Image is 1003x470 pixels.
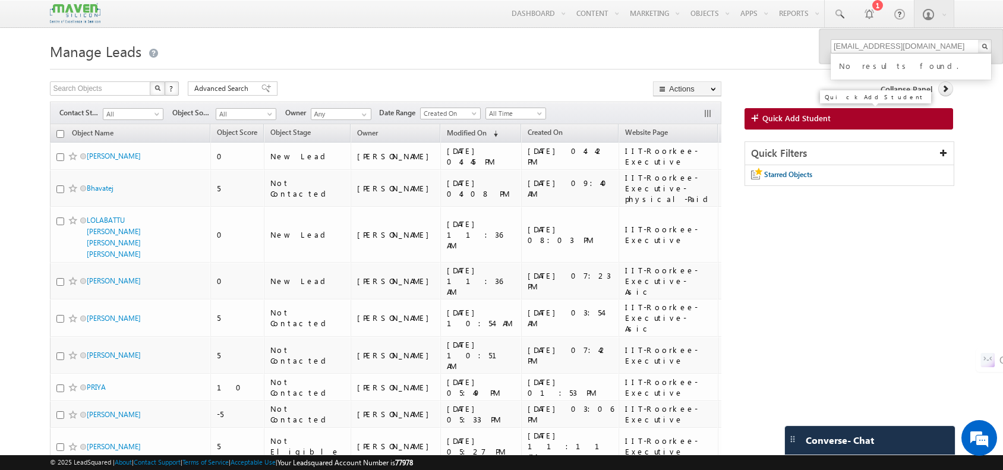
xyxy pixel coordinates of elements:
div: [DATE] 07:42 PM [528,345,614,366]
a: Terms of Service [182,458,229,466]
div: [PERSON_NAME] [357,350,435,361]
a: Acceptable Use [231,458,276,466]
div: Not Contacted [270,377,345,398]
a: All [216,108,276,120]
a: Quick Add Student [745,108,953,130]
a: Object Score [211,126,263,141]
div: [DATE] 11:36 AM [447,219,516,251]
div: Not Contacted [270,178,345,199]
div: Quick Filters [745,142,954,165]
div: IIT-Roorkee-Executive [625,403,712,425]
div: [PERSON_NAME] [357,276,435,286]
a: Program Name [718,126,778,141]
span: Object Source [172,108,216,118]
div: IIT-Roorkee-Executive [625,345,712,366]
div: 5 [217,350,258,361]
div: [DATE] 05:33 PM [447,403,516,425]
span: All [216,109,273,119]
a: [PERSON_NAME] [87,410,141,419]
a: About [115,458,132,466]
div: Quick Add Student [825,94,926,100]
div: [DATE] 04:08 PM [447,178,516,199]
span: Collapse Panel [881,84,932,94]
a: [PERSON_NAME] [87,351,141,359]
div: [DATE] 05:27 PM [447,436,516,457]
div: No results found. [837,57,996,72]
img: Search [154,85,160,91]
div: 0 [217,151,258,162]
button: Actions [653,81,721,96]
div: 5 [217,313,258,323]
div: [DATE] 01:53 PM [528,377,614,398]
a: All [103,108,163,120]
div: Not Contacted [270,307,345,329]
a: [PERSON_NAME] [87,276,141,285]
div: New Lead [270,229,345,240]
div: [DATE] 03:54 AM [528,307,614,329]
a: Created On [420,108,481,119]
img: carter-drag [788,434,797,444]
div: IIT-Roorkee-Executive-Asic [625,302,712,334]
div: [DATE] 10:54 AM [447,307,516,329]
div: 0 [217,229,258,240]
span: All [103,109,160,119]
img: Custom Logo [50,3,100,24]
a: Website Page [619,126,674,141]
span: Your Leadsquared Account Number is [277,458,413,467]
div: [DATE] 11:36 AM [447,265,516,297]
a: Modified On (sorted descending) [441,126,504,141]
span: Object Score [217,128,257,137]
div: 10 [217,382,258,393]
span: Converse - Chat [806,435,874,446]
a: Object Name [66,127,119,142]
span: Created On [528,128,563,137]
button: ? [165,81,179,96]
div: IIT-Roorkee-Executive [625,146,712,167]
div: New Lead [270,276,345,286]
span: All Time [486,108,542,119]
span: Quick Add Student [762,113,831,124]
span: ? [169,83,175,93]
a: Contact Support [134,458,181,466]
span: Date Range [379,108,420,118]
span: 77978 [395,458,413,467]
span: Modified On [447,128,487,137]
div: [PERSON_NAME] [357,183,435,194]
div: Not Eligible [270,436,345,457]
div: 5 [217,183,258,194]
a: Created On [522,126,569,141]
div: [PERSON_NAME] [357,229,435,240]
div: [PERSON_NAME] [357,313,435,323]
a: [PERSON_NAME] [87,314,141,323]
div: Not Contacted [270,345,345,366]
a: [PERSON_NAME] [87,442,141,451]
div: New Lead [270,151,345,162]
div: -5 [217,409,258,419]
a: LOLABATTU [PERSON_NAME] [PERSON_NAME] [PERSON_NAME] [87,216,141,258]
input: Type to Search [311,108,371,120]
span: Website Page [625,128,668,137]
a: PRIYA [87,383,106,392]
span: Starred Objects [764,170,812,179]
div: IIT-Roorkee-Executive [625,377,712,398]
span: Manage Leads [50,42,141,61]
div: [DATE] 09:40 AM [528,178,614,199]
div: IIT-Roorkee-Executive [625,224,712,245]
input: Search Objects [831,39,992,53]
span: Object Stage [270,128,311,137]
span: Created On [421,108,477,119]
div: [DATE] 10:51 AM [447,339,516,371]
span: (sorted descending) [488,129,498,138]
input: Check all records [56,130,64,138]
span: © 2025 LeadSquared | | | | | [50,457,413,468]
div: IIT-Roorkee-Executive-Asic [625,265,712,297]
a: Object Stage [264,126,317,141]
div: Not Contacted [270,403,345,425]
div: [DATE] 07:23 PM [528,270,614,292]
div: 5 [217,441,258,452]
span: Advanced Search [194,83,252,94]
div: 0 [217,276,258,286]
a: Show All Items [355,109,370,121]
div: IIT-Roorkee-Executive [625,436,712,457]
a: All Time [485,108,546,119]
